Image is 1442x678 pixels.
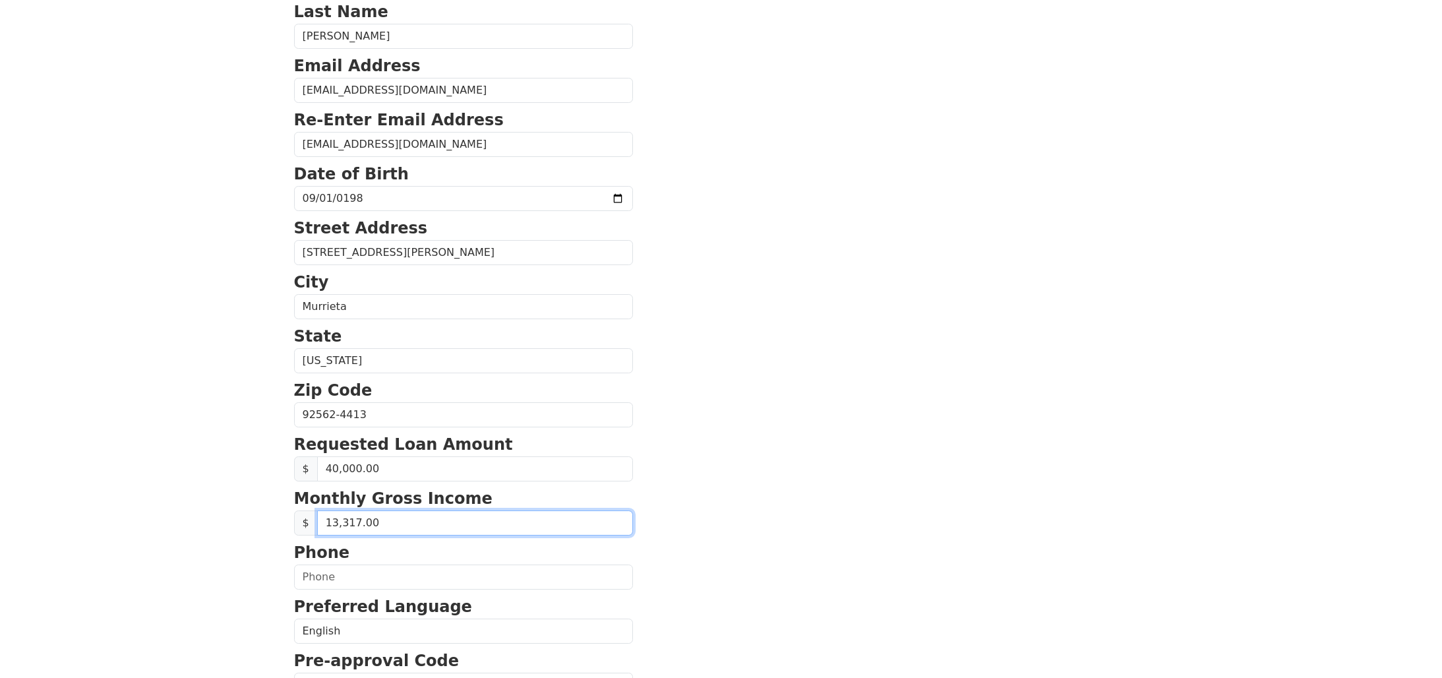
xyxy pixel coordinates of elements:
strong: Date of Birth [294,165,409,183]
strong: Last Name [294,3,388,21]
input: Zip Code [294,402,633,427]
input: Email Address [294,78,633,103]
strong: Requested Loan Amount [294,435,513,454]
input: City [294,294,633,319]
input: Requested Loan Amount [317,456,633,481]
span: $ [294,456,318,481]
input: Monthly Gross Income [317,510,633,536]
strong: Phone [294,543,350,562]
input: Phone [294,565,633,590]
input: Last Name [294,24,633,49]
strong: Preferred Language [294,598,472,616]
strong: Re-Enter Email Address [294,111,504,129]
strong: Street Address [294,219,428,237]
strong: City [294,273,329,292]
input: Re-Enter Email Address [294,132,633,157]
strong: Email Address [294,57,421,75]
span: $ [294,510,318,536]
strong: Zip Code [294,381,373,400]
strong: Pre-approval Code [294,652,460,670]
input: Street Address [294,240,633,265]
p: Monthly Gross Income [294,487,633,510]
strong: State [294,327,342,346]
